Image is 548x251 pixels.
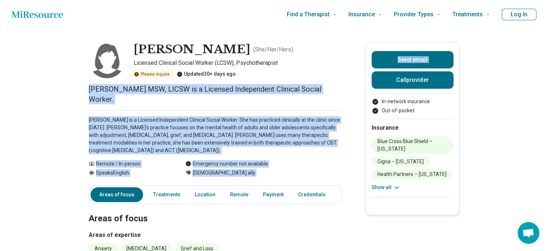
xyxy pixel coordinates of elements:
[372,71,453,89] button: Callprovider
[89,84,342,104] p: [PERSON_NAME] MSW, LICSW is a Licensed Independent Clinical Social Worker.
[12,7,63,22] a: Home page
[394,9,434,20] span: Provider Types
[372,124,453,132] h2: Insurance
[226,187,253,202] a: Remote
[89,116,342,154] p: [PERSON_NAME] is a Licensed Independent Clinical Social Worker. She has practiced clinically at t...
[372,170,452,179] li: Health Partners – [US_STATE]
[134,59,342,67] p: Licensed Clinical Social Worker (LCSW), Psychotherapist
[91,187,143,202] a: Areas of focus
[185,160,268,168] div: Emergency number not available
[372,51,453,68] button: Send email
[131,70,174,78] div: Please inquire
[518,222,539,244] div: Open chat
[372,157,430,167] li: Cigna – [US_STATE]
[348,9,375,20] span: Insurance
[502,9,536,20] button: Log In
[89,160,171,168] div: Remote / In-person
[134,42,250,57] h1: [PERSON_NAME]
[259,187,288,202] a: Payment
[191,187,220,202] a: Location
[253,45,293,54] p: ( She/Her/Hers )
[287,9,330,20] span: Find a Therapist
[89,231,342,239] h3: Areas of expertise
[89,42,125,78] img: Sarah Anderson, Licensed Clinical Social Worker (LCSW)
[89,195,342,225] h2: Areas of focus
[372,98,453,114] ul: Payment options
[372,98,453,105] li: In-network insurance
[89,169,171,177] div: Speaks English
[372,184,400,191] button: Show all
[149,187,185,202] a: Treatments
[452,9,483,20] span: Treatments
[193,169,255,177] span: [DEMOGRAPHIC_DATA] ally
[177,70,236,78] div: Updated 30+ days ago
[372,107,453,114] li: Out-of-pocket
[294,187,334,202] a: Credentials
[372,137,453,154] li: Blue Cross Blue Shield – [US_STATE]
